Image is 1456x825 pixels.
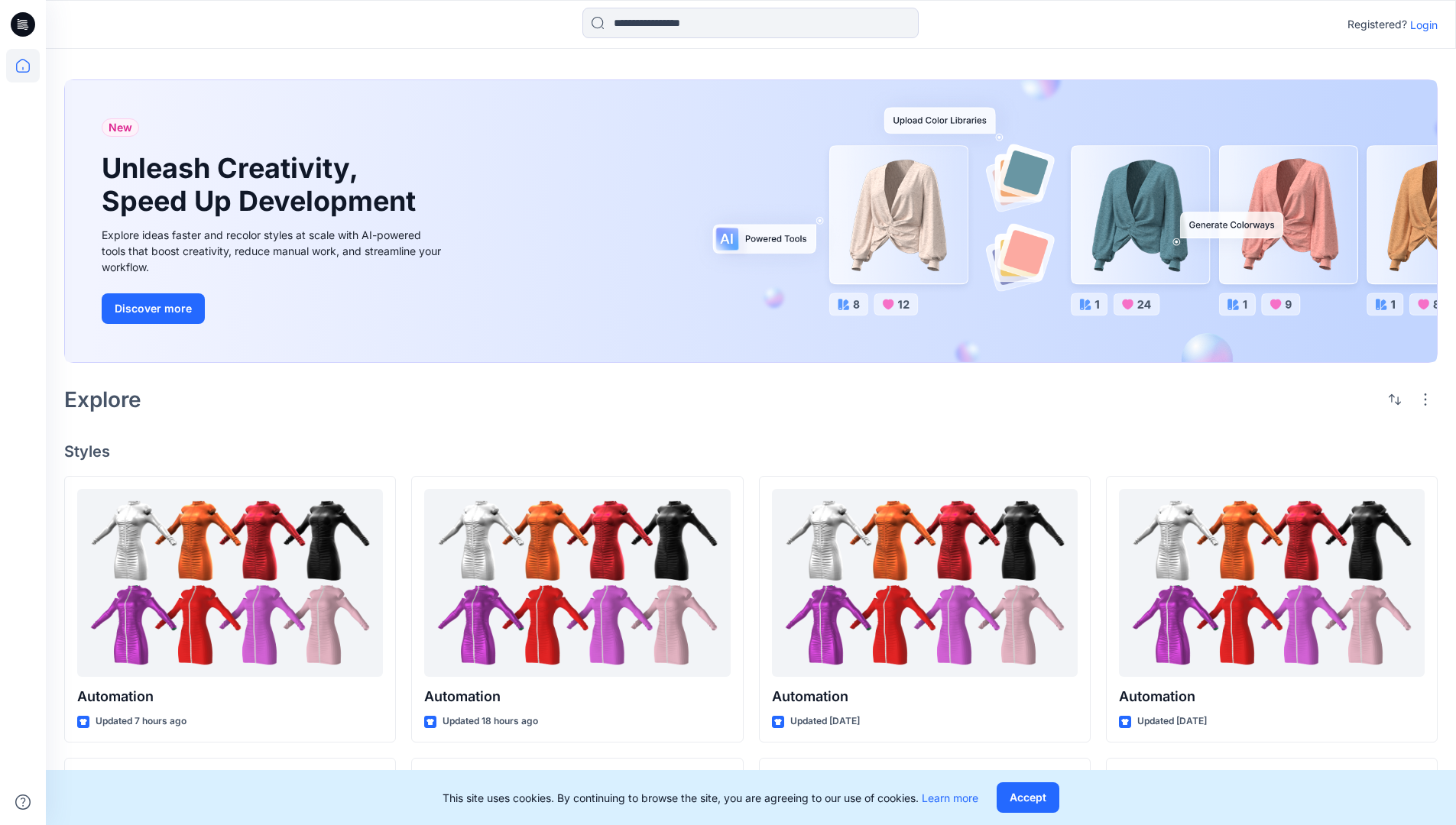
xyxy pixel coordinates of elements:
[997,782,1059,813] button: Accept
[77,489,383,678] a: Automation
[102,293,205,324] button: Discover more
[102,293,446,324] a: Discover more
[1119,489,1425,678] a: Automation
[102,152,423,218] h1: Unleash Creativity, Speed Up Development
[77,686,383,707] p: Automation
[922,791,978,804] a: Learn more
[1119,686,1425,707] p: Automation
[772,489,1078,678] a: Automation
[1410,17,1438,33] p: Login
[102,227,446,275] div: Explore ideas faster and recolor styles at scale with AI-powered tools that boost creativity, red...
[64,442,1438,461] h4: Styles
[443,713,538,730] p: Updated 18 hours ago
[790,713,860,730] p: Updated [DATE]
[109,118,132,137] span: New
[424,686,730,707] p: Automation
[772,686,1078,707] p: Automation
[1347,15,1407,34] p: Registered?
[64,387,141,412] h2: Explore
[424,489,730,678] a: Automation
[443,790,978,806] p: This site uses cookies. By continuing to browse the site, you are agreeing to our use of cookies.
[1137,713,1207,730] p: Updated [DATE]
[96,713,186,730] p: Updated 7 hours ago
